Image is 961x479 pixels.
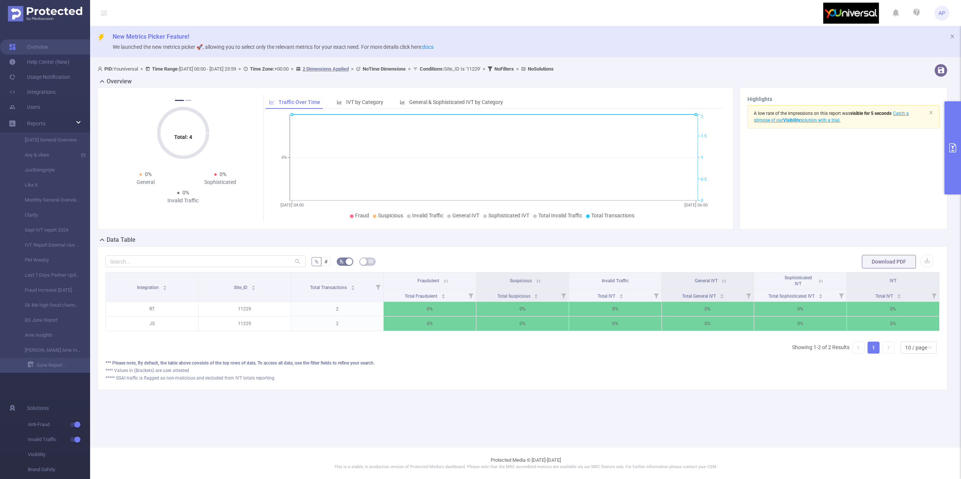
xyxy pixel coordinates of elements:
[480,66,488,72] span: >
[251,284,255,286] i: icon: caret-up
[785,275,812,286] span: Sophisticated IVT
[441,293,446,297] div: Sort
[146,197,220,205] div: Invalid Traffic
[9,39,48,54] a: Overview
[510,278,532,283] span: Suspicious
[682,294,717,299] span: Total General IVT
[104,66,113,72] b: PID:
[720,293,724,295] i: icon: caret-up
[905,342,927,353] div: 10 / page
[98,34,105,41] i: icon: thunderbolt
[409,99,503,105] span: General & Sophisticated IVT by Category
[488,212,529,218] span: Sophisticated IVT
[701,114,703,119] tspan: 2
[743,289,754,301] i: Filter menu
[929,108,933,117] button: icon: close
[163,287,167,289] i: icon: caret-down
[701,198,703,203] tspan: 0
[862,255,916,268] button: Download PDF
[662,302,754,316] p: 0%
[310,285,348,290] span: Total Transactions
[98,66,104,71] i: icon: user
[351,284,355,289] div: Sort
[400,99,405,105] i: icon: bar-chart
[950,32,955,41] button: icon: close
[619,295,623,298] i: icon: caret-down
[337,99,342,105] i: icon: bar-chart
[15,133,81,148] a: [DATE] General Overview
[747,95,940,103] h3: Highlights
[369,259,373,264] i: icon: table
[720,295,724,298] i: icon: caret-down
[105,255,306,267] input: Search...
[591,212,634,218] span: Total Transactions
[9,54,69,69] a: Help Center (New)
[847,302,939,316] p: 0%
[351,287,355,289] i: icon: caret-down
[897,293,901,295] i: icon: caret-up
[174,134,192,140] tspan: Total: 4
[890,278,896,283] span: IVT
[441,295,446,298] i: icon: caret-down
[819,295,823,298] i: icon: caret-down
[420,66,480,72] span: Site_ID Is '11229'
[850,111,892,116] b: visible for 5 seconds
[15,238,81,253] a: IVT Report External Use Last 7 days UTC+1
[315,259,318,265] span: %
[113,44,434,50] span: We launched the new metrics picker 🚀, allowing you to select only the relevant metrics for your e...
[928,345,932,351] i: icon: down
[886,345,891,350] i: icon: right
[441,293,446,295] i: icon: caret-up
[199,302,291,316] p: 11229
[701,134,706,139] tspan: 1.5
[701,155,703,160] tspan: 1
[355,212,369,218] span: Fraud
[182,190,189,196] span: 0%
[250,66,274,72] b: Time Zone:
[183,178,258,186] div: Sophisticated
[494,66,514,72] b: No Filters
[651,289,661,301] i: Filter menu
[15,268,81,283] a: Last 7 Days Partner Update
[28,358,90,373] a: Save Report...
[28,432,90,447] span: Invalid Traffic
[15,313,81,328] a: BS June Report
[897,293,901,297] div: Sort
[818,293,823,297] div: Sort
[27,116,45,131] a: Reports
[9,99,40,114] a: Users
[108,178,183,186] div: General
[569,302,661,316] p: 0%
[28,447,90,462] span: Visibility
[15,253,81,268] a: PM Weekly
[15,223,81,238] a: Sept IVT report 2024
[109,464,942,470] p: This is a stable, in production version of Protected Media's dashboard. Please note that the MRC ...
[938,6,945,21] span: AP
[90,447,961,479] footer: Protected Media © [DATE]-[DATE]
[420,66,444,72] b: Conditions :
[417,278,439,283] span: Fraudulent
[291,302,384,316] p: 2
[514,66,521,72] span: >
[105,367,940,374] div: **** Values in (Brackets) are user attested
[598,294,616,299] span: Total IVT
[476,316,569,331] p: 0%
[950,34,955,39] i: icon: close
[534,293,538,295] i: icon: caret-up
[185,100,191,101] button: 2
[251,284,256,289] div: Sort
[754,111,841,116] span: A low rate of the impressions on this report
[534,295,538,298] i: icon: caret-down
[15,298,81,313] a: Sk Me high fraud channels
[220,171,226,177] span: 0%
[8,6,82,21] img: Protected Media
[15,148,81,163] a: Any & vibes
[175,100,184,101] button: 1
[684,203,708,208] tspan: [DATE] 06:00
[279,99,320,105] span: Traffic Over Time
[856,345,861,350] i: icon: left
[701,177,706,182] tspan: 0.5
[251,287,255,289] i: icon: caret-down
[842,111,892,116] span: was
[619,293,623,295] i: icon: caret-up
